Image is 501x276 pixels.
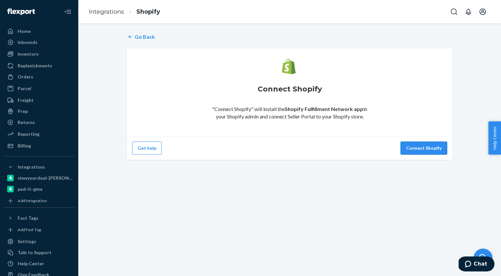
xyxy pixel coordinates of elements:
[285,106,363,112] strong: Shopify Fulfillment Network app
[18,175,72,181] div: viewyourdeal-[PERSON_NAME]
[61,5,74,18] button: Close Navigation
[459,256,494,273] iframe: Opens a widget where you can chat to one of our agents
[18,74,33,80] div: Orders
[18,186,42,192] div: pad-it-gma
[4,95,74,105] a: Freight
[18,119,35,126] div: Returns
[4,129,74,139] a: Reporting
[18,260,44,267] div: Help Center
[4,213,74,223] button: Fast Tags
[476,5,489,18] button: Open account menu
[4,236,74,247] a: Settings
[4,247,74,258] button: Talk to Support
[488,121,501,155] button: Help Center
[18,143,31,149] div: Billing
[4,258,74,269] a: Help Center
[4,49,74,59] a: Inventory
[135,33,155,41] p: Go Back
[18,215,38,221] div: Fast Tags
[18,28,31,34] div: Home
[18,227,41,232] div: Add Fast Tag
[18,198,47,203] div: Add Integration
[83,2,165,21] ol: breadcrumbs
[4,83,74,94] a: Parcel
[18,85,31,92] div: Parcel
[4,226,74,234] a: Add Fast Tag
[18,39,38,46] div: Inbounds
[18,62,52,69] div: Replenishments
[208,105,371,120] p: "Connect Shopify" will install the in your Shopify admin and connect Seller Portal to your Shopif...
[132,142,162,155] button: Get help
[18,51,38,57] div: Inventory
[136,8,160,15] a: Shopify
[4,173,74,183] a: viewyourdeal-[PERSON_NAME]
[4,141,74,151] a: Billing
[401,142,447,155] button: Connect Shopify
[18,97,34,103] div: Freight
[18,238,36,245] div: Settings
[4,106,74,117] a: Prep
[462,5,475,18] button: Open notifications
[4,26,74,36] a: Home
[18,164,45,170] div: Integrations
[18,131,39,137] div: Reporting
[4,72,74,82] a: Orders
[448,5,461,18] button: Open Search Box
[7,8,35,15] img: Flexport logo
[89,8,124,15] a: Integrations
[4,61,74,71] a: Replenishments
[4,197,74,205] a: Add Integration
[18,108,28,115] div: Prep
[4,162,74,172] button: Integrations
[127,33,155,41] button: Go Back
[4,37,74,48] a: Inbounds
[4,117,74,128] a: Returns
[208,84,371,94] h2: Connect Shopify
[4,184,74,194] a: pad-it-gma
[18,249,52,256] div: Talk to Support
